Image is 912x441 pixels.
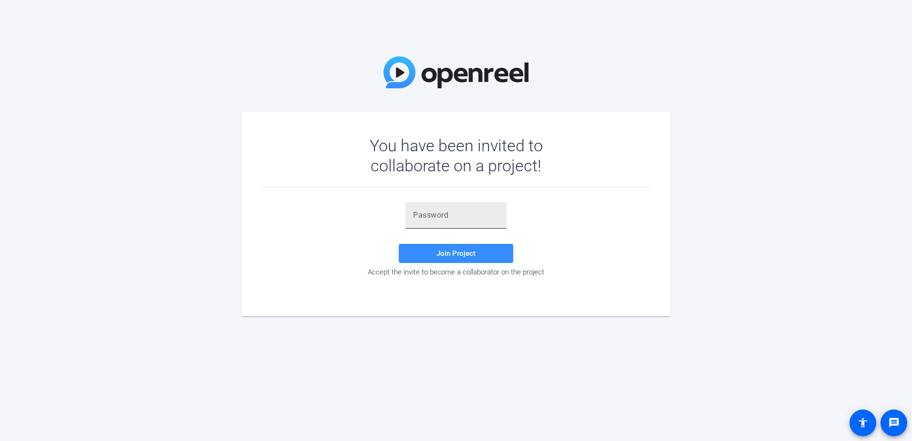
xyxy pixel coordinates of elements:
[383,56,529,88] img: OpenReel Logo
[399,244,513,263] button: Join Project
[436,249,476,258] span: Join Project
[888,417,900,429] mat-icon: message
[413,210,499,221] input: Password
[857,417,869,429] mat-icon: accessibility
[260,268,652,276] div: Accept the invite to become a collaborator on the project
[342,136,570,176] div: You have been invited to collaborate on a project!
